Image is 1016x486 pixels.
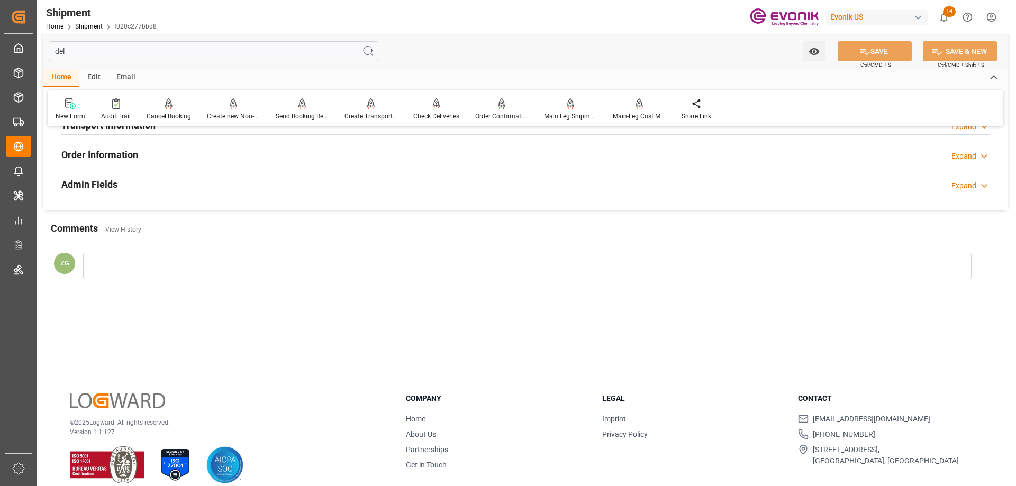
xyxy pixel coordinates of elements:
[602,415,626,423] a: Imprint
[75,23,103,30] a: Shipment
[406,430,436,438] a: About Us
[147,112,191,121] div: Cancel Booking
[70,427,379,437] p: Version 1.1.127
[70,446,144,483] img: ISO 9001 & ISO 14001 Certification
[276,112,329,121] div: Send Booking Request To ABS
[46,5,157,21] div: Shipment
[938,61,984,69] span: Ctrl/CMD + Shift + S
[406,461,447,469] a: Get in Touch
[43,69,79,87] div: Home
[951,121,976,132] div: Expand
[613,112,666,121] div: Main-Leg Cost Message
[475,112,528,121] div: Order Confirmation
[108,69,143,87] div: Email
[932,5,956,29] button: show 14 new notifications
[206,446,243,483] img: AICPA SOC
[207,112,260,121] div: Create new Non-Conformance
[101,112,131,121] div: Audit Trail
[826,7,932,27] button: Evonik US
[344,112,397,121] div: Create Transport Unit
[544,112,597,121] div: Main Leg Shipment
[813,414,930,425] span: [EMAIL_ADDRESS][DOMAIN_NAME]
[56,112,85,121] div: New Form
[70,393,165,408] img: Logward Logo
[413,112,459,121] div: Check Deliveries
[813,444,959,466] span: [STREET_ADDRESS], [GEOGRAPHIC_DATA], [GEOGRAPHIC_DATA]
[798,393,981,404] h3: Contact
[406,415,425,423] a: Home
[60,259,69,267] span: ZG
[51,221,98,235] h2: Comments
[682,112,711,121] div: Share Link
[860,61,891,69] span: Ctrl/CMD + S
[803,41,825,61] button: open menu
[813,429,875,440] span: [PHONE_NUMBER]
[602,430,648,438] a: Privacy Policy
[157,446,194,483] img: ISO 27001 Certification
[49,41,378,61] input: Search Fields
[826,10,928,25] div: Evonik US
[61,177,117,191] h2: Admin Fields
[105,226,141,233] a: View History
[61,148,138,162] h2: Order Information
[923,41,997,61] button: SAVE & NEW
[46,23,63,30] a: Home
[943,6,956,17] span: 14
[951,180,976,191] div: Expand
[406,445,448,454] a: Partnerships
[838,41,912,61] button: SAVE
[406,393,589,404] h3: Company
[79,69,108,87] div: Edit
[70,418,379,427] p: © 2025 Logward. All rights reserved.
[951,151,976,162] div: Expand
[750,8,819,26] img: Evonik-brand-mark-Deep-Purple-RGB.jpeg_1700498283.jpeg
[956,5,979,29] button: Help Center
[602,393,785,404] h3: Legal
